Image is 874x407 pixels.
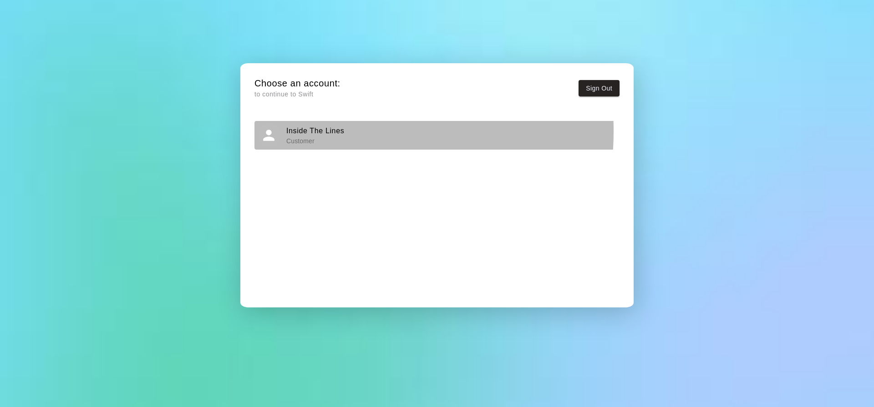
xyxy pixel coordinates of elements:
h6: Inside The Lines [286,125,344,137]
p: to continue to Swift [254,90,340,99]
button: Inside The Lines Customer [254,121,620,150]
h5: Choose an account: [254,77,340,90]
p: Customer [286,136,344,146]
button: Sign Out [579,80,620,97]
